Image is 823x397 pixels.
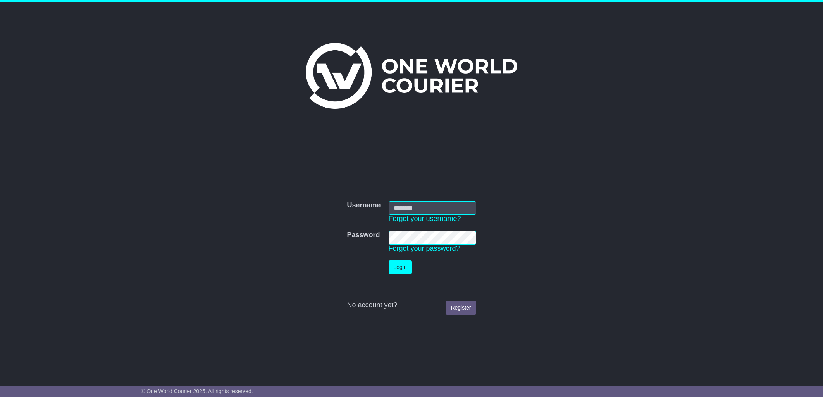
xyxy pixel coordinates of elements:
[389,215,461,222] a: Forgot your username?
[306,43,517,109] img: One World
[347,231,380,240] label: Password
[347,301,476,310] div: No account yet?
[347,201,381,210] label: Username
[389,260,412,274] button: Login
[141,388,253,394] span: © One World Courier 2025. All rights reserved.
[446,301,476,315] a: Register
[389,245,460,252] a: Forgot your password?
